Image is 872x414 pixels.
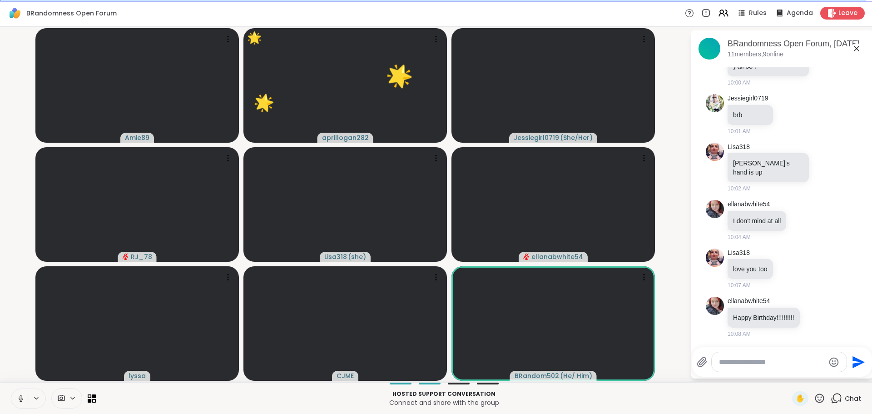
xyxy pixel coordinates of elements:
[828,357,839,368] button: Emoji picker
[847,352,867,372] button: Send
[728,249,750,258] a: Lisa318
[7,5,23,21] img: ShareWell Logomark
[372,48,427,103] button: 🌟
[560,371,592,380] span: ( He/ Him )
[706,249,724,267] img: https://sharewell-space-live.sfo3.digitaloceanspaces.com/user-generated/dbce20f4-cca2-48d8-8c3e-9...
[728,281,751,289] span: 10:07 AM
[322,133,369,142] span: aprillogan282
[337,371,354,380] span: CJME
[123,254,129,260] span: audio-muted
[129,371,146,380] span: lyssa
[699,38,720,60] img: BRandomness Open Forum, Sep 11
[26,9,117,18] span: BRandomness Open Forum
[244,83,283,122] button: 🌟
[131,252,152,261] span: RJ_78
[728,297,770,306] a: ellanabwhite54
[706,143,724,161] img: https://sharewell-space-live.sfo3.digitaloceanspaces.com/user-generated/dbce20f4-cca2-48d8-8c3e-9...
[838,9,857,18] span: Leave
[728,79,751,87] span: 10:00 AM
[101,398,787,407] p: Connect and share with the group
[728,94,768,103] a: Jessiegirl0719
[845,394,861,403] span: Chat
[728,143,750,152] a: Lisa318
[531,252,583,261] span: ellanabwhite54
[796,393,805,404] span: ✋
[706,200,724,218] img: https://sharewell-space-live.sfo3.digitaloceanspaces.com/user-generated/e52aea5f-1d85-4b1b-a383-6...
[728,50,783,59] p: 11 members, 9 online
[733,159,803,177] p: [PERSON_NAME]'s hand is up
[706,94,724,112] img: https://sharewell-space-live.sfo3.digitaloceanspaces.com/user-generated/3602621c-eaa5-4082-863a-9...
[728,38,866,50] div: BRandomness Open Forum, [DATE]
[728,330,751,338] span: 10:08 AM
[324,252,347,261] span: Lisa318
[787,9,813,18] span: Agenda
[728,233,751,241] span: 10:04 AM
[348,252,366,261] span: ( she )
[515,371,559,380] span: BRandom502
[733,216,781,225] p: I don't mind at all
[247,29,262,47] div: 🌟
[560,133,593,142] span: ( She/Her )
[733,110,768,120] p: brb
[101,390,787,398] p: Hosted support conversation
[728,185,751,193] span: 10:02 AM
[728,127,751,135] span: 10:01 AM
[719,358,825,367] textarea: Type your message
[706,297,724,315] img: https://sharewell-space-live.sfo3.digitaloceanspaces.com/user-generated/e52aea5f-1d85-4b1b-a383-6...
[733,313,794,322] p: Happy Birthday!!!!!!!!!!
[733,264,768,274] p: love you too
[523,254,530,260] span: audio-muted
[728,200,770,209] a: ellanabwhite54
[125,133,149,142] span: Amie89
[514,133,559,142] span: Jessiegirl0719
[749,9,767,18] span: Rules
